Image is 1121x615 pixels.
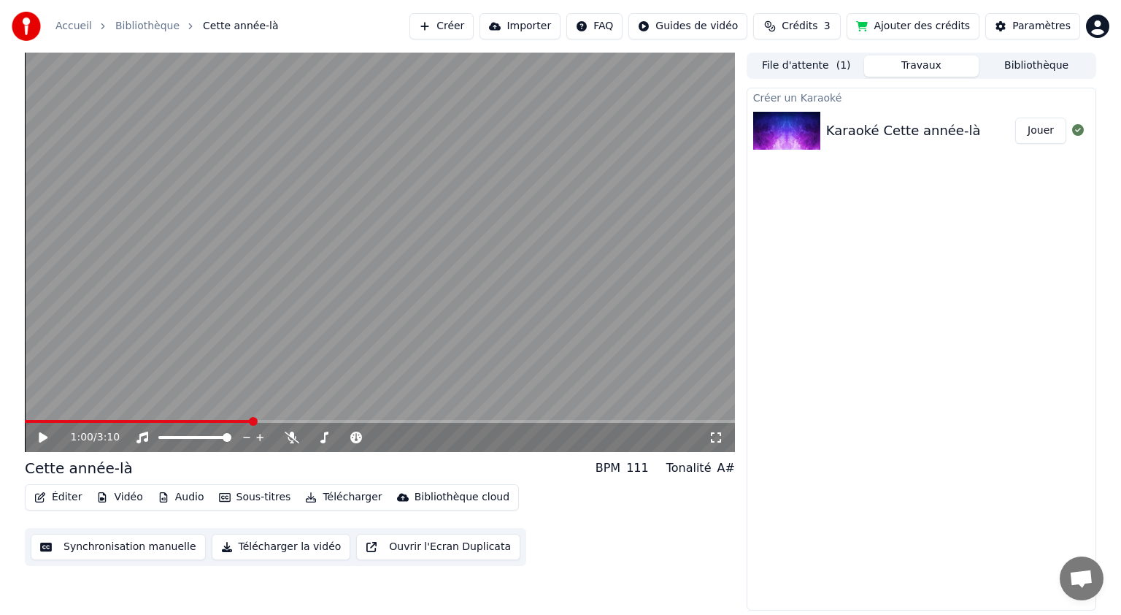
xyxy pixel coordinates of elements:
[985,13,1080,39] button: Paramètres
[1015,118,1066,144] button: Jouer
[749,56,864,77] button: File d'attente
[847,13,979,39] button: Ajouter des crédits
[55,19,92,34] a: Accueil
[824,19,831,34] span: 3
[753,13,841,39] button: Crédits3
[55,19,279,34] nav: breadcrumb
[1060,557,1103,600] div: Ouvrir le chat
[28,487,88,508] button: Éditer
[717,459,734,477] div: A#
[836,58,851,73] span: ( 1 )
[666,459,712,477] div: Tonalité
[115,19,180,34] a: Bibliothèque
[479,13,560,39] button: Importer
[97,430,120,445] span: 3:10
[12,12,41,41] img: youka
[782,19,817,34] span: Crédits
[864,56,979,77] button: Travaux
[409,13,474,39] button: Créer
[71,430,106,445] div: /
[90,487,148,508] button: Vidéo
[566,13,623,39] button: FAQ
[356,534,520,560] button: Ouvrir l'Ecran Duplicata
[152,487,210,508] button: Audio
[1012,19,1071,34] div: Paramètres
[415,490,509,505] div: Bibliothèque cloud
[25,458,133,478] div: Cette année-là
[826,121,981,141] div: Karaoké Cette année-là
[299,487,388,508] button: Télécharger
[212,534,351,560] button: Télécharger la vidéo
[596,459,620,477] div: BPM
[628,13,747,39] button: Guides de vidéo
[979,56,1094,77] button: Bibliothèque
[747,88,1095,106] div: Créer un Karaoké
[626,459,649,477] div: 111
[203,19,279,34] span: Cette année-là
[31,534,206,560] button: Synchronisation manuelle
[71,430,93,445] span: 1:00
[213,487,297,508] button: Sous-titres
